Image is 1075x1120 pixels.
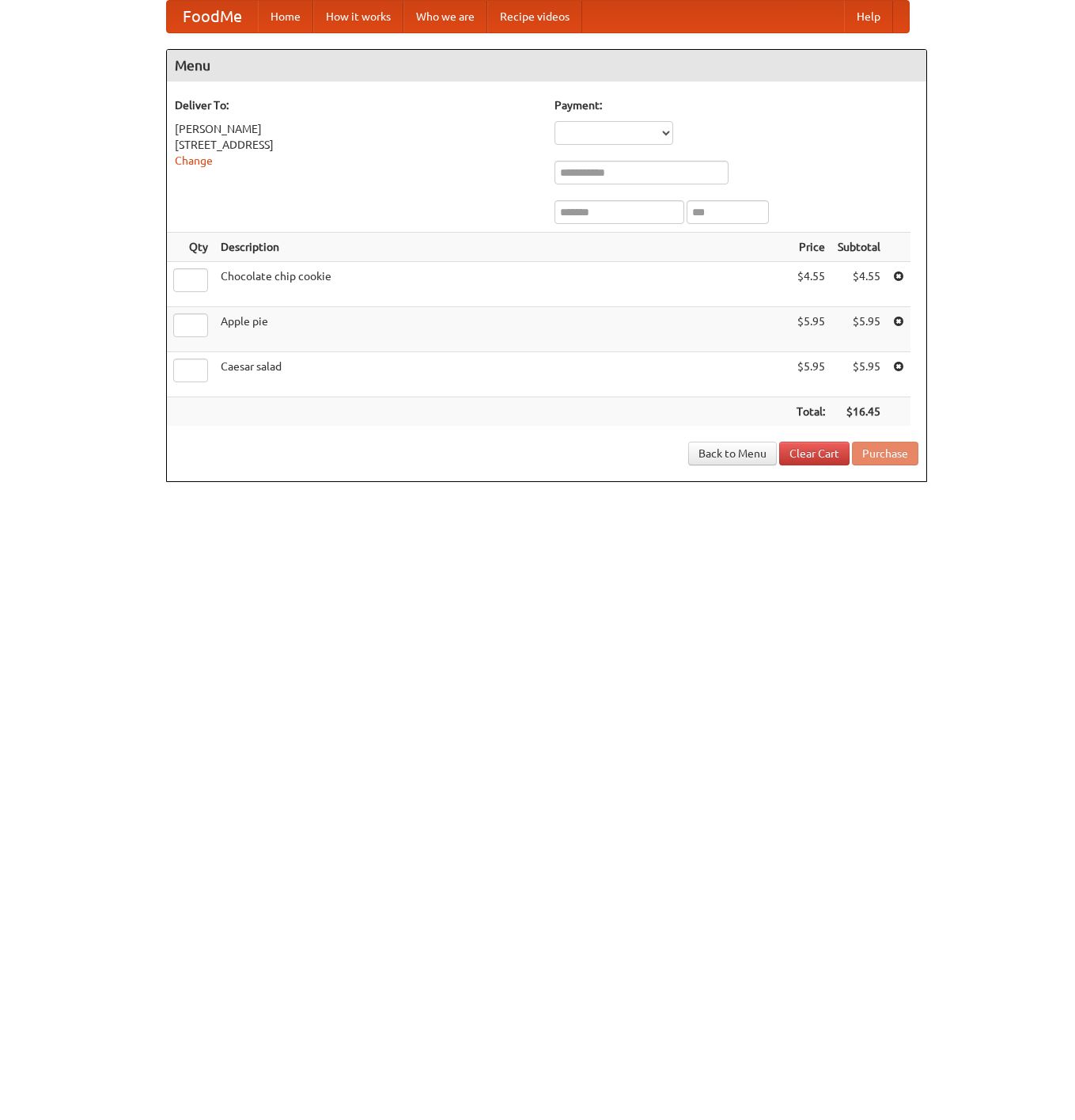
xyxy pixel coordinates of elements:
[167,50,926,82] h4: Menu
[790,262,831,307] td: $4.55
[790,307,831,352] td: $5.95
[852,442,918,465] button: Purchase
[167,1,258,32] a: FoodMe
[831,262,887,307] td: $4.55
[779,442,850,465] a: Clear Cart
[175,137,539,153] div: [STREET_ADDRESS]
[214,307,790,352] td: Apple pie
[313,1,403,32] a: How it works
[214,352,790,397] td: Caesar salad
[175,154,213,167] a: Change
[790,397,831,427] th: Total:
[688,442,777,465] a: Back to Menu
[487,1,582,32] a: Recipe videos
[555,97,918,113] h5: Payment:
[258,1,313,32] a: Home
[403,1,487,32] a: Who we are
[831,352,887,397] td: $5.95
[175,97,539,113] h5: Deliver To:
[831,397,887,427] th: $16.45
[790,352,831,397] td: $5.95
[790,233,831,262] th: Price
[844,1,893,32] a: Help
[175,121,539,137] div: [PERSON_NAME]
[831,307,887,352] td: $5.95
[167,233,214,262] th: Qty
[214,233,790,262] th: Description
[831,233,887,262] th: Subtotal
[214,262,790,307] td: Chocolate chip cookie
